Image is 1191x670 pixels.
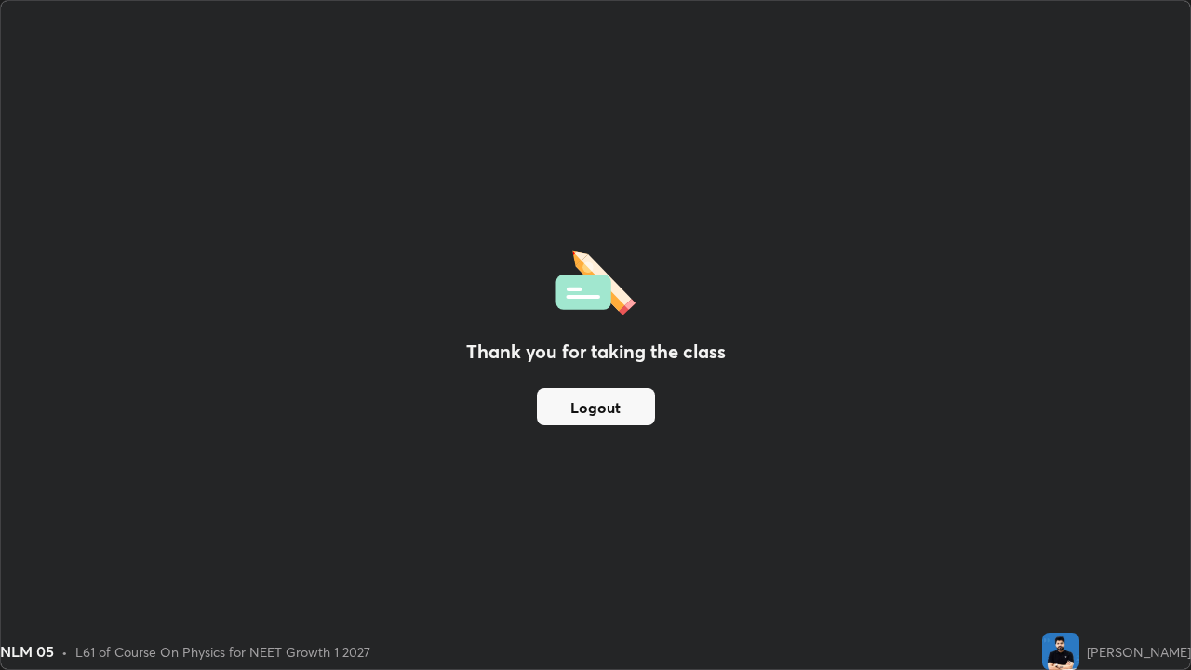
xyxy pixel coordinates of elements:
h2: Thank you for taking the class [466,338,726,366]
img: offlineFeedback.1438e8b3.svg [555,245,636,315]
div: • [61,642,68,662]
div: L61 of Course On Physics for NEET Growth 1 2027 [75,642,370,662]
button: Logout [537,388,655,425]
div: [PERSON_NAME] [1087,642,1191,662]
img: 83a18a2ccf0346ec988349b1c8dfe260.jpg [1042,633,1079,670]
